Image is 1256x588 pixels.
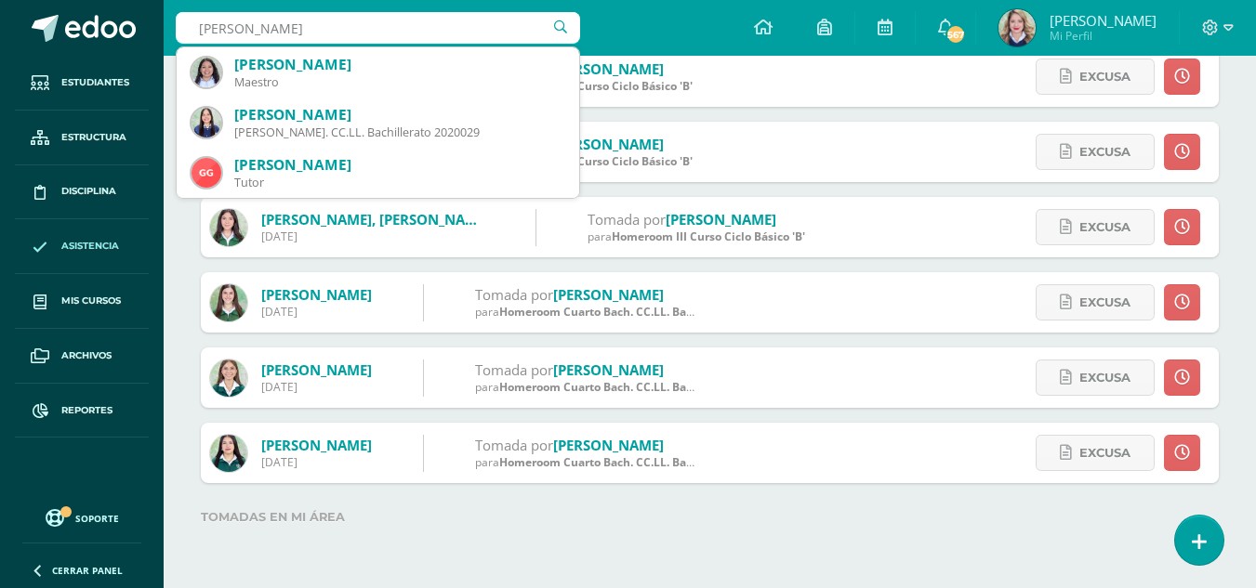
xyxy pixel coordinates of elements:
a: Excusa [1036,134,1155,170]
a: Reportes [15,384,149,438]
div: Maestro [234,74,564,90]
img: 72c4e9ccc69827b8901a91d54cf0b421.png [192,108,221,137]
span: Reportes [61,403,112,418]
span: Excusa [1079,360,1130,395]
span: Tomada por [475,436,553,454]
div: [PERSON_NAME] [234,105,564,124]
span: Homeroom Cuarto Bach. CC.LL. Bachillerato 'A' [499,304,755,320]
label: Tomadas en mi área [201,498,1219,536]
div: Tutor [234,175,564,190]
div: para [475,153,693,169]
span: Tomada por [588,210,666,229]
span: Tomada por [475,285,553,304]
a: Disciplina [15,165,149,220]
a: [PERSON_NAME] [666,210,776,229]
img: aad92430795cde1db63c90e49b45f63b.png [210,359,247,397]
a: [PERSON_NAME] [553,59,664,78]
span: [PERSON_NAME] [1050,11,1157,30]
span: Cerrar panel [52,564,123,577]
img: c3ba4bc82f539d18ce1ea45118c47ae0.png [998,9,1036,46]
a: Mis cursos [15,274,149,329]
span: Excusa [1079,285,1130,320]
span: Mis cursos [61,294,121,308]
div: para [475,78,693,94]
div: para [475,379,698,395]
a: [PERSON_NAME] [261,360,372,379]
a: [PERSON_NAME] [553,285,664,304]
a: Estudiantes [15,56,149,111]
span: Homeroom III Curso Ciclo Básico 'B' [499,78,693,94]
span: Mi Perfil [1050,28,1157,44]
img: 98e3a3df62cd75f8442e5fe4dfac6d64.png [210,209,247,246]
div: [PERSON_NAME] [234,55,564,74]
div: [DATE] [261,379,372,395]
img: 1c92dc5fab26aea1552b89932cb0f2dc.png [192,158,221,188]
a: Asistencia [15,219,149,274]
span: Estudiantes [61,75,129,90]
span: Tomada por [475,360,553,379]
div: [PERSON_NAME]. CC.LL. Bachillerato 2020029 [234,124,564,140]
input: Busca un usuario... [176,12,580,44]
span: Homeroom III Curso Ciclo Básico 'B' [499,153,693,169]
div: para [588,229,805,244]
img: 4d6361424ebf5d92940b9ee027b03761.png [192,58,221,87]
span: Disciplina [61,184,116,199]
a: Estructura [15,111,149,165]
span: Asistencia [61,239,119,254]
span: Homeroom Cuarto Bach. CC.LL. Bachillerato 'A' [499,379,755,395]
a: Excusa [1036,59,1155,95]
span: Soporte [75,512,119,525]
a: Archivos [15,329,149,384]
span: Homeroom III Curso Ciclo Básico 'B' [612,229,805,244]
a: Excusa [1036,435,1155,471]
a: [PERSON_NAME] [261,285,372,304]
a: [PERSON_NAME] [261,436,372,454]
div: para [475,454,698,470]
a: Excusa [1036,359,1155,396]
span: Excusa [1079,135,1130,169]
div: [DATE] [261,229,484,244]
div: [PERSON_NAME] [234,155,564,175]
a: Excusa [1036,209,1155,245]
div: para [475,304,698,320]
a: [PERSON_NAME] [553,360,664,379]
span: Archivos [61,348,112,363]
div: [DATE] [261,304,372,320]
a: Soporte [22,504,141,529]
a: [PERSON_NAME] [553,135,664,153]
a: [PERSON_NAME], [PERSON_NAME] [261,210,490,229]
span: Excusa [1079,436,1130,470]
a: [PERSON_NAME] [553,436,664,454]
span: Excusa [1079,210,1130,244]
a: Excusa [1036,284,1155,320]
img: 795cc3cafafa087a47bf21ae2f20e699.png [210,284,247,321]
span: Estructura [61,130,126,145]
div: [DATE] [261,454,372,470]
span: Homeroom Cuarto Bach. CC.LL. Bachillerato 'A' [499,454,755,470]
img: 54968aad7773c704d020452c175a3487.png [210,435,247,472]
span: Excusa [1079,59,1130,94]
span: 567 [945,24,966,45]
